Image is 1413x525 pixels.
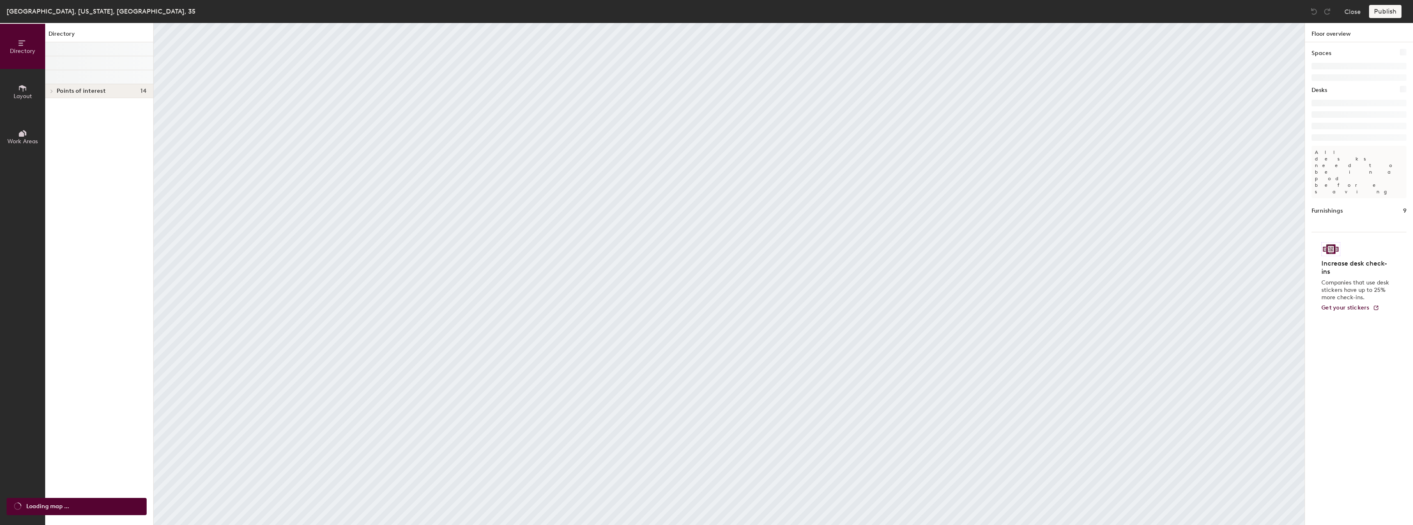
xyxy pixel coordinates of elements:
[1321,279,1392,301] p: Companies that use desk stickers have up to 25% more check-ins.
[1305,23,1413,42] h1: Floor overview
[1321,242,1340,256] img: Sticker logo
[26,502,69,511] span: Loading map ...
[140,88,147,94] span: 14
[154,23,1305,525] canvas: Map
[1312,86,1327,95] h1: Desks
[1344,5,1361,18] button: Close
[7,138,38,145] span: Work Areas
[7,6,196,16] div: [GEOGRAPHIC_DATA], [US_STATE], [GEOGRAPHIC_DATA], 35
[1310,7,1318,16] img: Undo
[1312,146,1406,198] p: All desks need to be in a pod before saving
[10,48,35,55] span: Directory
[1403,206,1406,216] h1: 9
[1321,304,1369,311] span: Get your stickers
[57,88,106,94] span: Points of interest
[1321,305,1379,312] a: Get your stickers
[1323,7,1331,16] img: Redo
[1312,49,1331,58] h1: Spaces
[14,93,32,100] span: Layout
[1321,259,1392,276] h4: Increase desk check-ins
[1312,206,1343,216] h1: Furnishings
[45,30,153,42] h1: Directory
